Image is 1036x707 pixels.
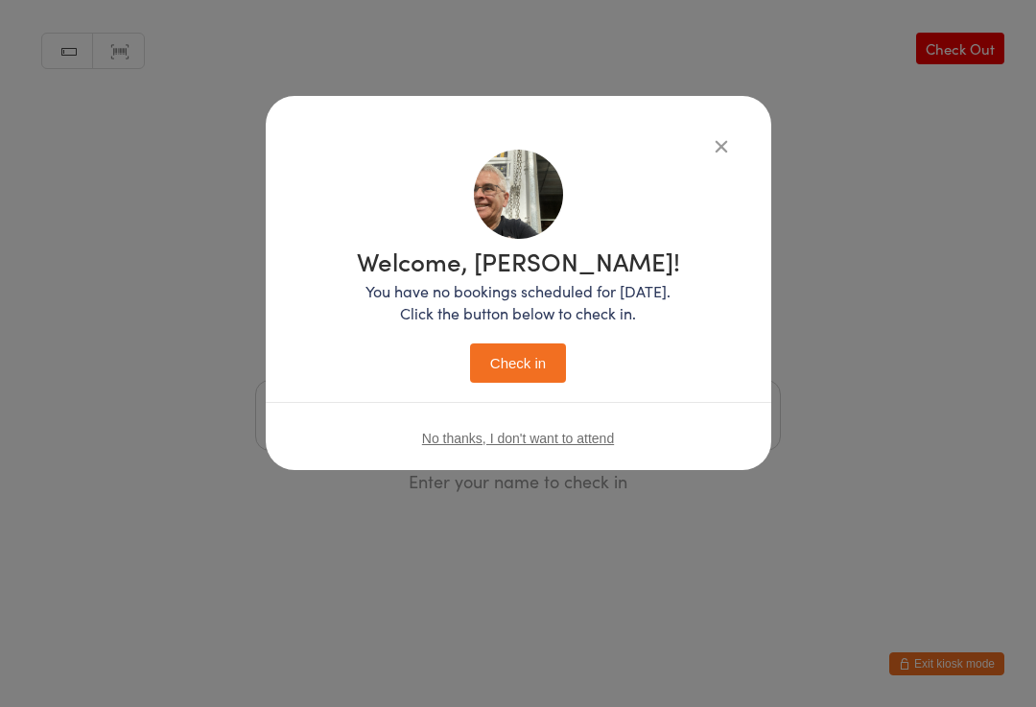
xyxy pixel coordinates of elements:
[357,280,680,324] p: You have no bookings scheduled for [DATE]. Click the button below to check in.
[422,431,614,446] button: No thanks, I don't want to attend
[470,343,566,383] button: Check in
[357,248,680,273] h1: Welcome, [PERSON_NAME]!
[474,150,563,239] img: image1746777561.png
